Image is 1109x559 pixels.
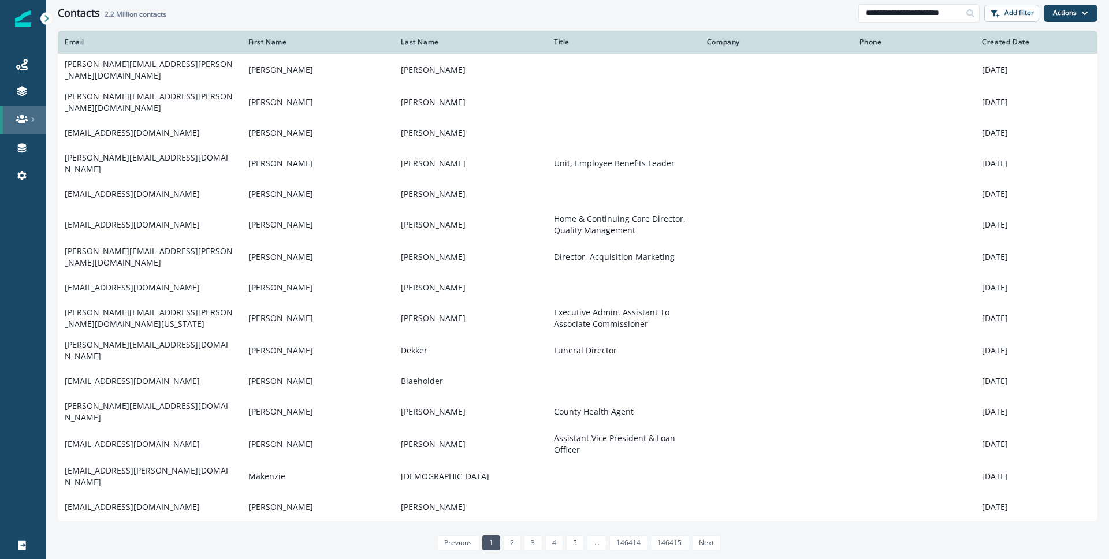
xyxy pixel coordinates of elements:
[1004,9,1034,17] p: Add filter
[248,38,388,47] div: First Name
[65,38,235,47] div: Email
[241,273,395,302] td: [PERSON_NAME]
[58,180,1097,208] a: [EMAIL_ADDRESS][DOMAIN_NAME][PERSON_NAME][PERSON_NAME][DATE]
[241,118,395,147] td: [PERSON_NAME]
[58,147,241,180] td: [PERSON_NAME][EMAIL_ADDRESS][DOMAIN_NAME]
[58,396,1097,428] a: [PERSON_NAME][EMAIL_ADDRESS][DOMAIN_NAME][PERSON_NAME][PERSON_NAME]County Health Agent[DATE]
[241,54,395,86] td: [PERSON_NAME]
[105,10,166,18] h2: contacts
[982,312,1091,324] p: [DATE]
[434,535,721,550] ul: Pagination
[241,208,395,241] td: [PERSON_NAME]
[58,334,1097,367] a: [PERSON_NAME][EMAIL_ADDRESS][DOMAIN_NAME][PERSON_NAME]DekkerFuneral Director[DATE]
[554,213,693,236] p: Home & Continuing Care Director, Quality Management
[554,433,693,456] p: Assistant Vice President & Loan Officer
[58,460,1097,493] a: [EMAIL_ADDRESS][PERSON_NAME][DOMAIN_NAME]Makenzie[DEMOGRAPHIC_DATA][DATE]
[394,86,547,118] td: [PERSON_NAME]
[982,188,1091,200] p: [DATE]
[650,535,689,550] a: Page 146415
[554,38,693,47] div: Title
[58,367,241,396] td: [EMAIL_ADDRESS][DOMAIN_NAME]
[587,535,606,550] a: Jump forward
[982,219,1091,230] p: [DATE]
[58,334,241,367] td: [PERSON_NAME][EMAIL_ADDRESS][DOMAIN_NAME]
[58,302,241,334] td: [PERSON_NAME][EMAIL_ADDRESS][PERSON_NAME][DOMAIN_NAME][US_STATE]
[394,180,547,208] td: [PERSON_NAME]
[1044,5,1097,22] button: Actions
[58,241,241,273] td: [PERSON_NAME][EMAIL_ADDRESS][PERSON_NAME][DOMAIN_NAME]
[982,282,1091,293] p: [DATE]
[241,396,395,428] td: [PERSON_NAME]
[394,493,547,521] td: [PERSON_NAME]
[982,158,1091,169] p: [DATE]
[58,147,1097,180] a: [PERSON_NAME][EMAIL_ADDRESS][DOMAIN_NAME][PERSON_NAME][PERSON_NAME]Unit, Employee Benefits Leader...
[58,118,241,147] td: [EMAIL_ADDRESS][DOMAIN_NAME]
[707,38,846,47] div: Company
[982,38,1091,47] div: Created Date
[982,251,1091,263] p: [DATE]
[241,493,395,521] td: [PERSON_NAME]
[15,10,31,27] img: Inflection
[241,428,395,460] td: [PERSON_NAME]
[982,406,1091,418] p: [DATE]
[58,208,1097,241] a: [EMAIL_ADDRESS][DOMAIN_NAME][PERSON_NAME][PERSON_NAME]Home & Continuing Care Director, Quality Ma...
[58,428,1097,460] a: [EMAIL_ADDRESS][DOMAIN_NAME][PERSON_NAME][PERSON_NAME]Assistant Vice President & Loan Officer[DATE]
[982,501,1091,513] p: [DATE]
[241,460,395,493] td: Makenzie
[241,367,395,396] td: [PERSON_NAME]
[554,307,693,330] p: Executive Admin. Assistant To Associate Commissioner
[241,86,395,118] td: [PERSON_NAME]
[401,38,540,47] div: Last Name
[394,334,547,367] td: Dekker
[58,367,1097,396] a: [EMAIL_ADDRESS][DOMAIN_NAME][PERSON_NAME]Blaeholder[DATE]
[394,118,547,147] td: [PERSON_NAME]
[394,241,547,273] td: [PERSON_NAME]
[58,396,241,428] td: [PERSON_NAME][EMAIL_ADDRESS][DOMAIN_NAME]
[566,535,584,550] a: Page 5
[58,302,1097,334] a: [PERSON_NAME][EMAIL_ADDRESS][PERSON_NAME][DOMAIN_NAME][US_STATE][PERSON_NAME][PERSON_NAME]Executi...
[394,428,547,460] td: [PERSON_NAME]
[58,460,241,493] td: [EMAIL_ADDRESS][PERSON_NAME][DOMAIN_NAME]
[503,535,521,550] a: Page 2
[394,208,547,241] td: [PERSON_NAME]
[859,38,968,47] div: Phone
[554,345,693,356] p: Funeral Director
[982,375,1091,387] p: [DATE]
[58,54,1097,86] a: [PERSON_NAME][EMAIL_ADDRESS][PERSON_NAME][DOMAIN_NAME][PERSON_NAME][PERSON_NAME][DATE]
[984,5,1039,22] button: Add filter
[58,208,241,241] td: [EMAIL_ADDRESS][DOMAIN_NAME]
[982,471,1091,482] p: [DATE]
[394,460,547,493] td: [DEMOGRAPHIC_DATA]
[58,118,1097,147] a: [EMAIL_ADDRESS][DOMAIN_NAME][PERSON_NAME][PERSON_NAME][DATE]
[241,180,395,208] td: [PERSON_NAME]
[58,180,241,208] td: [EMAIL_ADDRESS][DOMAIN_NAME]
[394,54,547,86] td: [PERSON_NAME]
[982,127,1091,139] p: [DATE]
[394,147,547,180] td: [PERSON_NAME]
[982,345,1091,356] p: [DATE]
[982,438,1091,450] p: [DATE]
[58,7,100,20] h1: Contacts
[58,493,241,521] td: [EMAIL_ADDRESS][DOMAIN_NAME]
[482,535,500,550] a: Page 1 is your current page
[58,493,1097,521] a: [EMAIL_ADDRESS][DOMAIN_NAME][PERSON_NAME][PERSON_NAME][DATE]
[394,367,547,396] td: Blaeholder
[692,535,721,550] a: Next page
[554,406,693,418] p: County Health Agent
[58,273,1097,302] a: [EMAIL_ADDRESS][DOMAIN_NAME][PERSON_NAME][PERSON_NAME][DATE]
[394,273,547,302] td: [PERSON_NAME]
[609,535,647,550] a: Page 146414
[982,64,1091,76] p: [DATE]
[241,241,395,273] td: [PERSON_NAME]
[58,273,241,302] td: [EMAIL_ADDRESS][DOMAIN_NAME]
[554,158,693,169] p: Unit, Employee Benefits Leader
[241,147,395,180] td: [PERSON_NAME]
[58,86,1097,118] a: [PERSON_NAME][EMAIL_ADDRESS][PERSON_NAME][DOMAIN_NAME][PERSON_NAME][PERSON_NAME][DATE]
[554,251,693,263] p: Director, Acquisition Marketing
[58,86,241,118] td: [PERSON_NAME][EMAIL_ADDRESS][PERSON_NAME][DOMAIN_NAME]
[394,302,547,334] td: [PERSON_NAME]
[58,241,1097,273] a: [PERSON_NAME][EMAIL_ADDRESS][PERSON_NAME][DOMAIN_NAME][PERSON_NAME][PERSON_NAME]Director, Acquisi...
[545,535,563,550] a: Page 4
[105,9,137,19] span: 2.2 Million
[241,302,395,334] td: [PERSON_NAME]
